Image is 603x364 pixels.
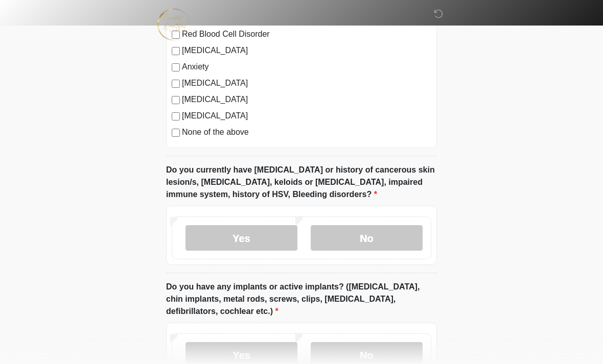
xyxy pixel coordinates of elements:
input: [MEDICAL_DATA] [172,96,180,104]
input: Anxiety [172,63,180,71]
label: [MEDICAL_DATA] [182,110,431,122]
label: Do you have any implants or active implants? ([MEDICAL_DATA], chin implants, metal rods, screws, ... [166,281,437,318]
input: [MEDICAL_DATA] [172,80,180,88]
img: Created Beautiful Aesthetics Logo [156,8,199,41]
label: [MEDICAL_DATA] [182,93,431,106]
input: [MEDICAL_DATA] [172,47,180,55]
label: Do you currently have [MEDICAL_DATA] or history of cancerous skin lesion/s, [MEDICAL_DATA], keloi... [166,164,437,201]
label: [MEDICAL_DATA] [182,77,431,89]
label: [MEDICAL_DATA] [182,44,431,57]
label: No [311,225,423,251]
input: None of the above [172,129,180,137]
label: Yes [185,225,297,251]
input: [MEDICAL_DATA] [172,112,180,120]
label: None of the above [182,126,431,138]
label: Anxiety [182,61,431,73]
